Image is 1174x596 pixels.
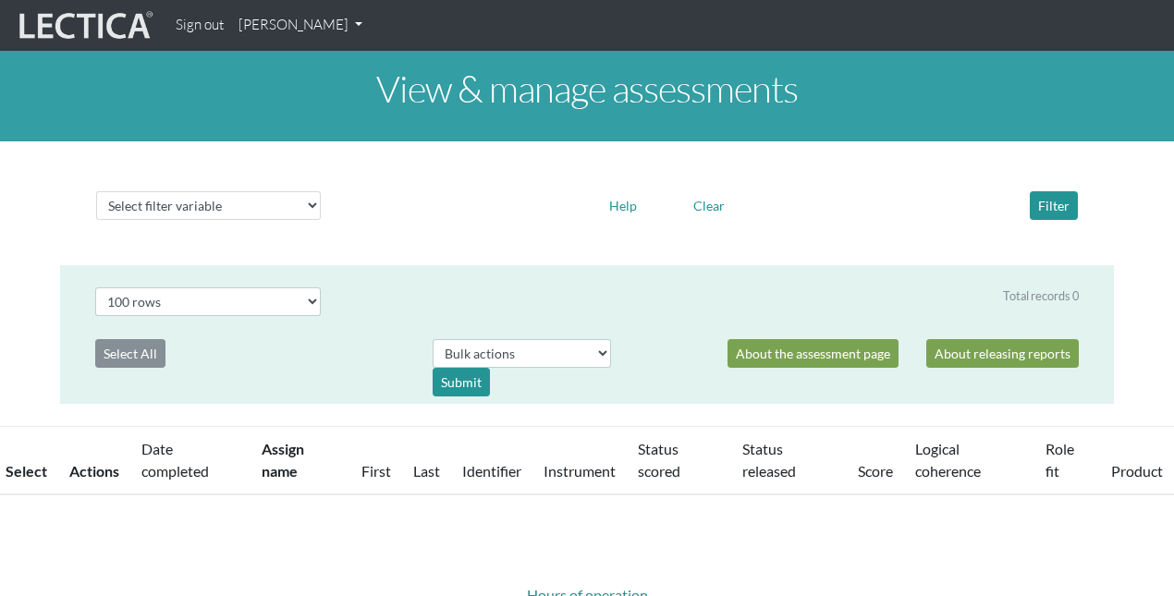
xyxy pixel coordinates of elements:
a: Last [413,462,440,480]
a: About releasing reports [926,339,1079,368]
a: Status scored [638,440,680,480]
div: Total records 0 [1003,287,1079,305]
a: [PERSON_NAME] [231,7,370,43]
a: Product [1111,462,1163,480]
th: Assign name [251,427,350,495]
a: Score [858,462,893,480]
a: Sign out [168,7,231,43]
button: Clear [685,191,733,220]
a: About the assessment page [728,339,899,368]
a: Status released [742,440,796,480]
a: Date completed [141,440,209,480]
a: Role fit [1046,440,1074,480]
th: Actions [58,427,130,495]
img: lecticalive [15,8,153,43]
a: Help [601,195,645,213]
a: Identifier [462,462,521,480]
button: Filter [1030,191,1078,220]
div: Submit [433,368,490,396]
a: Logical coherence [915,440,981,480]
a: First [361,462,391,480]
button: Help [601,191,645,220]
a: Instrument [544,462,616,480]
button: Select All [95,339,165,368]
